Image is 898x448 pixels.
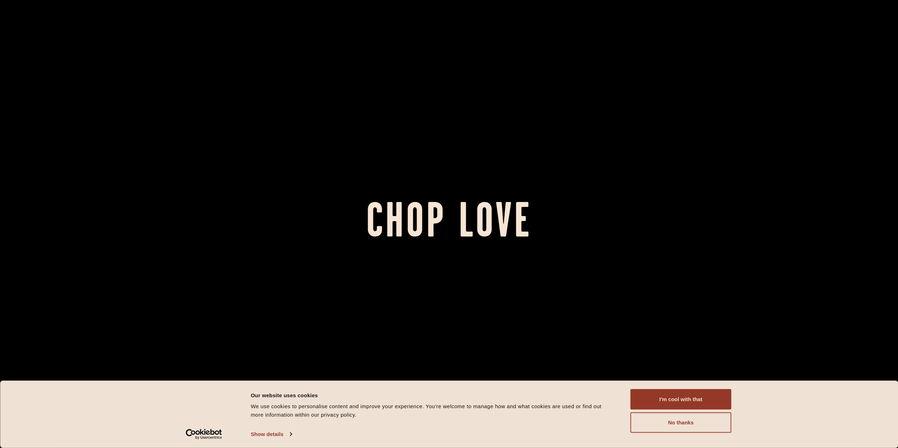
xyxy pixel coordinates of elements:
a: Show details [251,429,292,440]
button: No thanks [631,412,731,433]
div: We use cookies to personalise content and improve your experience. You're welcome to manage how a... [251,402,615,419]
a: Usercentrics Cookiebot - opens in a new window [173,429,235,440]
button: I'm cool with that [631,389,731,410]
div: Our website uses cookies [251,391,615,399]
